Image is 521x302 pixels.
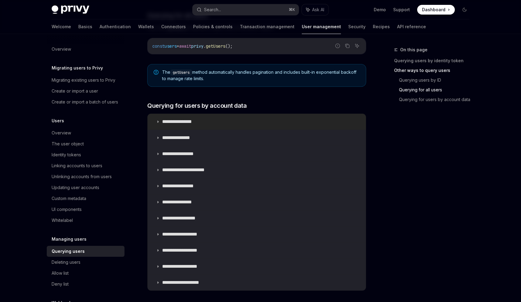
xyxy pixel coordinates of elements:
[52,46,71,53] div: Overview
[193,19,233,34] a: Policies & controls
[343,42,351,50] button: Copy the contents from the code block
[52,195,86,202] div: Custom metadata
[52,117,64,124] h5: Users
[353,42,361,50] button: Ask AI
[52,280,69,288] div: Deny list
[52,248,85,255] div: Querying users
[52,206,82,213] div: UI components
[348,19,366,34] a: Security
[394,66,474,75] a: Other ways to query users
[47,127,124,138] a: Overview
[397,19,426,34] a: API reference
[47,182,124,193] a: Updating user accounts
[52,140,84,148] div: The user object
[52,184,99,191] div: Updating user accounts
[192,4,299,15] button: Search...⌘K
[302,4,329,15] button: Ask AI
[399,95,474,104] a: Querying for users by account data
[399,85,474,95] a: Querying for all users
[52,270,69,277] div: Allow list
[52,129,71,137] div: Overview
[52,236,87,243] h5: Managing users
[399,75,474,85] a: Querying users by ID
[138,19,154,34] a: Wallets
[400,46,427,53] span: On this page
[460,5,469,15] button: Toggle dark mode
[52,19,71,34] a: Welcome
[52,76,115,84] div: Migrating existing users to Privy
[47,246,124,257] a: Querying users
[302,19,341,34] a: User management
[152,43,165,49] span: const
[47,44,124,55] a: Overview
[52,87,98,95] div: Create or import a user
[47,97,124,107] a: Create or import a batch of users
[47,149,124,160] a: Identity tokens
[191,43,203,49] span: privy
[100,19,131,34] a: Authentication
[52,173,112,180] div: Unlinking accounts from users
[78,19,92,34] a: Basics
[52,162,102,169] div: Linking accounts to users
[179,43,191,49] span: await
[47,193,124,204] a: Custom metadata
[206,43,225,49] span: getUsers
[147,101,247,110] span: Querying for users by account data
[47,86,124,97] a: Create or import a user
[204,6,221,13] div: Search...
[47,257,124,268] a: Deleting users
[47,138,124,149] a: The user object
[47,75,124,86] a: Migrating existing users to Privy
[165,43,177,49] span: users
[374,7,386,13] a: Demo
[161,19,186,34] a: Connectors
[203,43,206,49] span: .
[154,70,158,75] svg: Note
[52,259,80,266] div: Deleting users
[394,56,474,66] a: Querying users by identity token
[52,217,73,224] div: Whitelabel
[422,7,445,13] span: Dashboard
[52,98,118,106] div: Create or import a batch of users
[393,7,410,13] a: Support
[225,43,233,49] span: ();
[417,5,455,15] a: Dashboard
[47,215,124,226] a: Whitelabel
[47,204,124,215] a: UI components
[47,279,124,290] a: Deny list
[177,43,179,49] span: =
[52,64,103,72] h5: Migrating users to Privy
[373,19,390,34] a: Recipes
[334,42,342,50] button: Report incorrect code
[52,151,81,158] div: Identity tokens
[170,70,192,76] code: getUsers
[162,69,360,82] span: The method automatically handles pagination and includes built-in exponential backoff to manage r...
[312,7,324,13] span: Ask AI
[47,268,124,279] a: Allow list
[289,7,295,12] span: ⌘ K
[240,19,295,34] a: Transaction management
[52,5,89,14] img: dark logo
[47,171,124,182] a: Unlinking accounts from users
[47,160,124,171] a: Linking accounts to users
